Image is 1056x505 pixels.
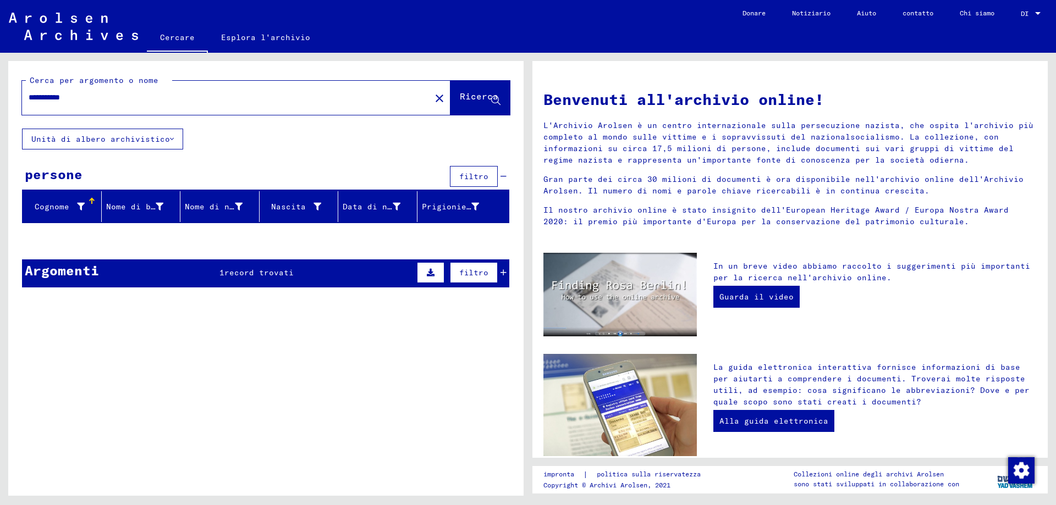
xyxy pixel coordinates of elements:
[713,261,1030,282] font: In un breve video abbiamo raccolto i suggerimenti più importanti per la ricerca nell'archivio onl...
[31,134,170,144] font: Unità di albero archivistico
[9,13,138,40] img: Arolsen_neg.svg
[543,354,697,456] img: eguide.jpg
[543,253,697,336] img: video.jpg
[180,191,260,222] mat-header-cell: Nome di nascita
[106,202,190,212] font: Nome di battesimo
[459,268,488,278] font: filtro
[22,129,183,149] button: Unità di albero archivistico
[713,410,834,432] a: Alla guida elettronica
[719,292,794,302] font: Guarda il video
[588,469,714,480] a: politica sulla riservatezza
[422,198,496,215] div: Prigioniero n.
[450,262,498,283] button: filtro
[459,171,488,181] font: filtro
[264,198,338,215] div: Nascita
[219,268,224,278] font: 1
[1008,457,1035,484] img: Modifica consenso
[185,202,259,212] font: Nome di nascita
[208,24,323,51] a: Esplora l'archivio
[25,166,82,182] font: persone
[224,268,294,278] font: record trovati
[792,9,831,17] font: Notiziario
[338,191,417,222] mat-header-cell: Data di nascita
[583,469,588,479] font: |
[857,9,876,17] font: Aiuto
[27,198,101,215] div: Cognome
[713,286,800,308] a: Guarda il video
[543,481,670,489] font: Copyright © Archivi Arolsen, 2021
[903,9,933,17] font: contatto
[794,480,959,488] font: sono stati sviluppati in collaborazione con
[543,90,824,109] font: Benvenuti all'archivio online!
[450,81,510,115] button: Ricerca
[106,198,180,215] div: Nome di battesimo
[25,262,99,279] font: Argomenti
[422,202,491,212] font: Prigioniero n.
[1021,9,1028,18] font: DI
[743,9,766,17] font: Donare
[30,75,158,85] font: Cerca per argomento o nome
[794,470,944,478] font: Collezioni online degli archivi Arolsen
[23,191,102,222] mat-header-cell: Cognome
[719,416,828,426] font: Alla guida elettronica
[543,120,1033,165] font: L'Archivio Arolsen è un centro internazionale sulla persecuzione nazista, che ospita l'archivio p...
[221,32,310,42] font: Esplora l'archivio
[102,191,181,222] mat-header-cell: Nome di battesimo
[343,198,417,215] div: Data di nascita
[185,198,259,215] div: Nome di nascita
[543,469,583,480] a: impronta
[343,202,417,212] font: Data di nascita
[450,166,498,187] button: filtro
[147,24,208,53] a: Cercare
[433,92,446,105] mat-icon: close
[995,465,1036,493] img: yv_logo.png
[271,202,306,212] font: Nascita
[460,91,498,102] font: Ricerca
[543,205,1009,226] font: Il nostro archivio online è stato insignito dell'European Heritage Award / Europa Nostra Award 20...
[543,174,1024,196] font: Gran parte dei circa 30 milioni di documenti è ora disponibile nell'archivio online dell'Archivio...
[543,470,574,478] font: impronta
[713,362,1030,407] font: La guida elettronica interattiva fornisce informazioni di base per aiutarti a comprendere i docum...
[260,191,339,222] mat-header-cell: Nascita
[160,32,195,42] font: Cercare
[417,191,509,222] mat-header-cell: Prigioniero n.
[960,9,994,17] font: Chi siamo
[597,470,701,478] font: politica sulla riservatezza
[428,87,450,109] button: Chiaro
[35,202,69,212] font: Cognome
